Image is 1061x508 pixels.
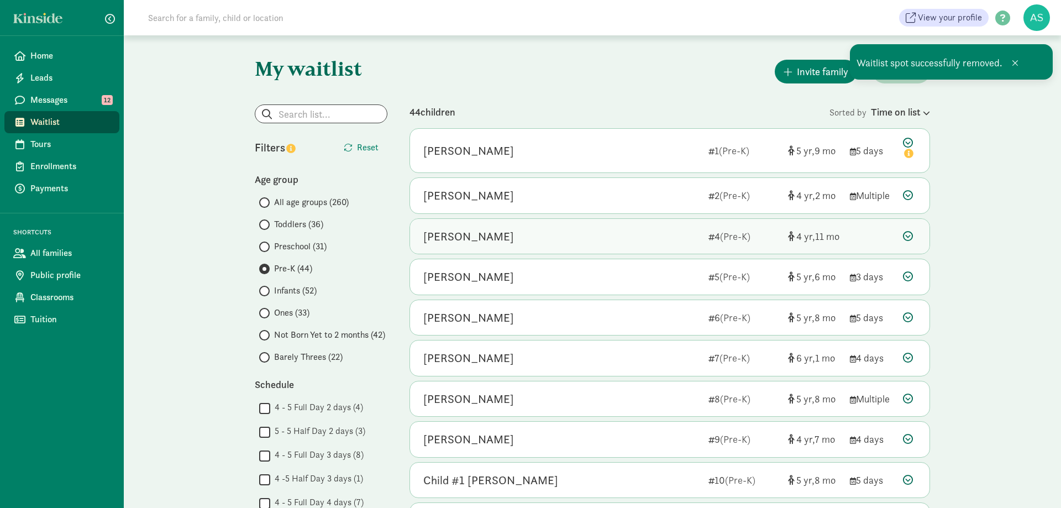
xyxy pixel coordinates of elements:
span: Preschool (31) [274,240,327,253]
span: Payments [30,182,111,195]
div: Sorted by [829,104,930,119]
span: (Pre-K) [720,230,750,243]
div: [object Object] [788,143,841,158]
div: Bryce Mueller [423,228,514,245]
a: Payments [4,177,119,200]
span: 1 [815,352,835,364]
a: Enrollments [4,155,119,177]
div: [object Object] [788,188,841,203]
span: View your profile [918,11,982,24]
span: All families [30,247,111,260]
a: View your profile [899,9,989,27]
button: Invite family [775,60,857,83]
div: Schedule [255,377,387,392]
a: Messages 12 [4,89,119,111]
span: Tuition [30,313,111,326]
span: 4 [796,189,815,202]
span: Not Born Yet to 2 months (42) [274,328,385,342]
span: All age groups (260) [274,196,349,209]
div: 5 days [850,310,894,325]
div: Aleksa Mickovic [423,390,514,408]
span: Infants (52) [274,284,317,297]
span: 6 [815,270,836,283]
span: (Pre-K) [719,352,750,364]
div: Multiple [850,188,894,203]
span: 11 [815,230,839,243]
div: [object Object] [788,432,841,447]
span: Home [30,49,111,62]
div: 5 days [850,473,894,488]
div: 1 [708,143,779,158]
div: Waitlist spot successfully removed. [850,44,1053,80]
button: Reset [335,137,387,159]
div: 6 [708,310,779,325]
span: 5 [796,392,815,405]
div: 10 [708,473,779,488]
div: [object Object] [788,310,841,325]
label: 5 - 5 Half Day 2 days (3) [270,425,365,438]
div: 7 [708,350,779,365]
iframe: Chat Widget [1006,455,1061,508]
label: 4 - 5 Full Day 3 days (8) [270,448,364,462]
div: 4 [708,229,779,244]
div: Age group [255,172,387,187]
span: Enrollments [30,160,111,173]
div: Lanie Lockwood [423,309,514,327]
span: (Pre-K) [719,270,750,283]
span: 8 [815,474,836,486]
span: 4 [796,230,815,243]
span: (Pre-K) [720,392,750,405]
span: 8 [815,311,836,324]
div: 5 [708,269,779,284]
div: 5 days [850,143,894,158]
div: 8 [708,391,779,406]
span: 9 [815,144,836,157]
a: Public profile [4,264,119,286]
span: 6 [796,352,815,364]
span: Messages [30,93,111,107]
div: 4 days [850,432,894,447]
span: Toddlers (36) [274,218,323,231]
div: 4 days [850,350,894,365]
span: 5 [796,474,815,486]
span: (Pre-K) [725,474,755,486]
div: [object Object] [788,350,841,365]
span: Leads [30,71,111,85]
div: Time on list [871,104,930,119]
span: Pre-K (44) [274,262,312,275]
span: Reset [357,141,379,154]
a: Classrooms [4,286,119,308]
div: 2 [708,188,779,203]
span: (Pre-K) [719,144,749,157]
div: 3 days [850,269,894,284]
div: Filters [255,139,321,156]
span: Invite family [797,64,848,79]
span: Tours [30,138,111,151]
a: Home [4,45,119,67]
div: [object Object] [788,473,841,488]
label: 4 - 5 Full Day 2 days (4) [270,401,363,414]
div: Chelsea Scudder [423,268,514,286]
span: 7 [815,433,835,446]
h1: My waitlist [255,57,387,80]
span: Barely Threes (22) [274,350,343,364]
span: 4 [796,433,815,446]
a: Waitlist [4,111,119,133]
div: 44 children [409,104,829,119]
div: [object Object] [788,391,841,406]
a: Tuition [4,308,119,331]
span: (Pre-K) [720,311,750,324]
div: 9 [708,432,779,447]
input: Search for a family, child or location [141,7,451,29]
div: Child #1 Zach [423,472,558,489]
span: Public profile [30,269,111,282]
input: Search list... [255,105,387,123]
span: 8 [815,392,836,405]
span: 2 [815,189,836,202]
span: Ones (33) [274,306,309,320]
div: Lorelei Berghammer [423,187,514,205]
a: All families [4,242,119,264]
span: (Pre-K) [720,433,750,446]
div: [object Object] [788,269,841,284]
